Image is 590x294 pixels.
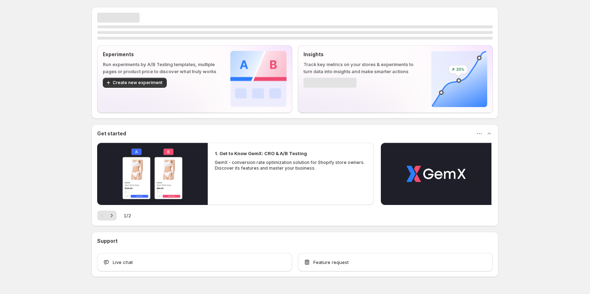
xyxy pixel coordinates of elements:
[113,80,163,86] span: Create new experiment
[215,160,367,171] p: GemX - conversion rate optimization solution for Shopify store owners. Discover its features and ...
[124,212,131,219] span: 1 / 2
[381,143,491,205] button: Play video
[103,61,219,75] p: Run experiments by A/B Testing templates, multiple pages or product price to discover what truly ...
[103,51,219,58] p: Experiments
[303,51,420,58] p: Insights
[103,78,167,88] button: Create new experiment
[97,211,117,220] nav: Pagination
[313,259,349,266] span: Feature request
[97,130,126,137] h3: Get started
[215,150,307,157] h2: 1. Get to Know GemX: CRO & A/B Testing
[97,143,208,205] button: Play video
[107,211,117,220] button: Next
[97,237,118,245] h3: Support
[230,51,287,107] img: Experiments
[303,61,420,75] p: Track key metrics on your stores & experiments to turn data into insights and make smarter actions
[431,51,487,107] img: Insights
[113,259,133,266] span: Live chat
